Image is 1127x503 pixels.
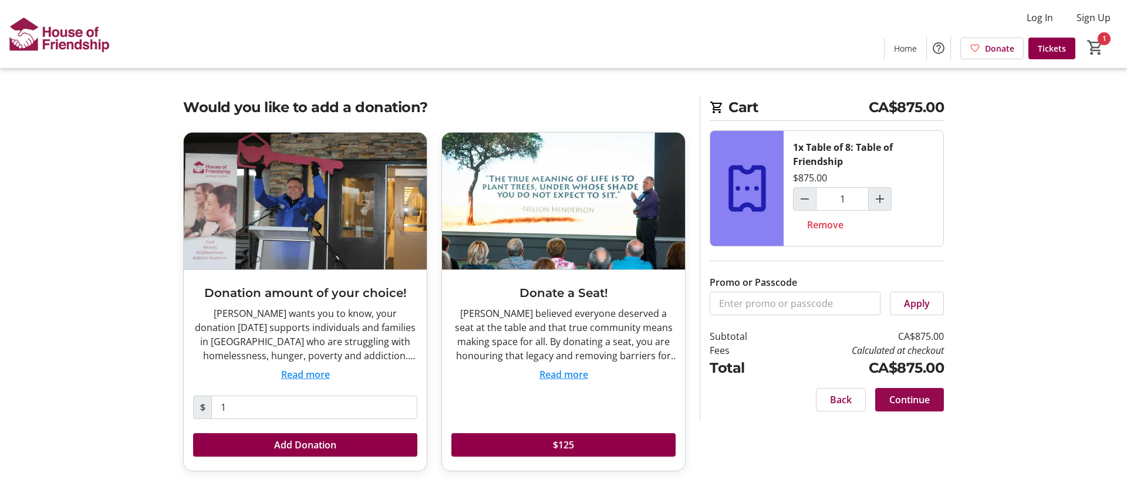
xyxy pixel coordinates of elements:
[451,433,676,457] button: $125
[539,367,588,382] button: Read more
[807,218,843,232] span: Remove
[875,388,944,411] button: Continue
[816,187,869,211] input: Table of 8: Table of Friendship Quantity
[830,393,852,407] span: Back
[281,367,330,382] button: Read more
[193,306,417,363] div: [PERSON_NAME] wants you to know, your donation [DATE] supports individuals and families in [GEOGR...
[710,329,778,343] td: Subtotal
[778,329,944,343] td: CA$875.00
[1085,37,1106,58] button: Cart
[904,296,930,310] span: Apply
[794,188,816,210] button: Decrement by one
[710,97,944,121] h2: Cart
[927,36,950,60] button: Help
[710,357,778,379] td: Total
[816,388,866,411] button: Back
[710,292,880,315] input: Enter promo or passcode
[894,42,917,55] span: Home
[553,438,574,452] span: $125
[183,97,686,118] h2: Would you like to add a donation?
[889,393,930,407] span: Continue
[1077,11,1111,25] span: Sign Up
[960,38,1024,59] a: Donate
[1038,42,1066,55] span: Tickets
[193,284,417,302] h3: Donation amount of your choice!
[7,5,112,63] img: House of Friendship's Logo
[211,396,417,419] input: Donation Amount
[985,42,1014,55] span: Donate
[184,133,427,269] img: Donation amount of your choice!
[1017,8,1062,27] button: Log In
[193,433,417,457] button: Add Donation
[1027,11,1053,25] span: Log In
[451,284,676,302] h3: Donate a Seat!
[193,396,212,419] span: $
[869,97,944,118] span: CA$875.00
[451,306,676,363] div: [PERSON_NAME] believed everyone deserved a seat at the table and that true community means making...
[885,38,926,59] a: Home
[442,133,685,269] img: Donate a Seat!
[710,275,797,289] label: Promo or Passcode
[890,292,944,315] button: Apply
[778,343,944,357] td: Calculated at checkout
[274,438,336,452] span: Add Donation
[778,357,944,379] td: CA$875.00
[793,171,827,185] div: $875.00
[1028,38,1075,59] a: Tickets
[710,343,778,357] td: Fees
[1067,8,1120,27] button: Sign Up
[869,188,891,210] button: Increment by one
[793,140,934,168] div: 1x Table of 8: Table of Friendship
[793,213,858,237] button: Remove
